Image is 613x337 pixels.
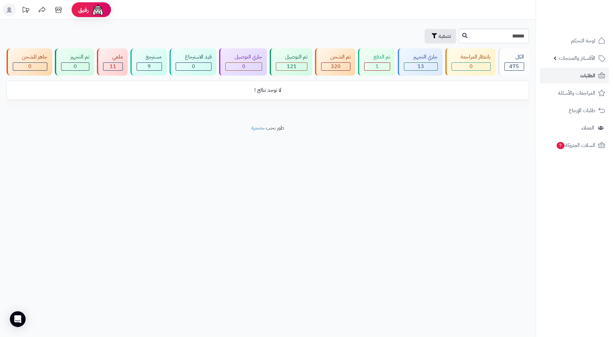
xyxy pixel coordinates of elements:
[314,48,357,76] a: تم الشحن 320
[103,63,123,70] div: 11
[137,53,162,61] div: مسترجع
[176,63,211,70] div: 0
[74,62,77,70] span: 0
[192,62,195,70] span: 0
[168,48,218,76] a: قيد الاسترجاع 0
[252,124,263,132] a: متجرة
[357,48,397,76] a: تم الدفع 1
[540,68,609,84] a: الطلبات
[276,53,307,61] div: تم التوصيل
[540,103,609,118] a: طلبات الإرجاع
[571,36,596,45] span: لوحة التحكم
[29,62,32,70] span: 0
[404,53,438,61] div: جاري التجهيز
[505,53,524,61] div: الكل
[376,62,379,70] span: 1
[540,33,609,49] a: لوحة التحكم
[78,6,89,14] span: رفيق
[54,48,96,76] a: تم التجهيز 0
[13,63,47,70] div: 0
[148,62,151,70] span: 9
[559,54,596,63] span: الأقسام والمنتجات
[497,48,531,76] a: الكل475
[397,48,444,76] a: جاري التجهيز 13
[7,81,529,99] td: لا توجد نتائج !
[556,141,596,150] span: السلات المتروكة
[425,29,456,43] button: تصفية
[10,311,26,327] div: Open Intercom Messenger
[276,63,307,70] div: 121
[268,48,314,76] a: تم التوصيل 121
[469,62,473,70] span: 0
[129,48,168,76] a: مسترجع 9
[540,137,609,153] a: السلات المتروكة7
[218,48,268,76] a: جاري التوصيل 0
[322,63,350,70] div: 320
[242,62,245,70] span: 0
[444,48,497,76] a: بانتظار المراجعة 0
[510,62,519,70] span: 475
[568,18,607,32] img: logo-2.png
[287,62,297,70] span: 121
[331,62,341,70] span: 320
[13,53,47,61] div: جاهز للشحن
[176,53,212,61] div: قيد الاسترجاع
[137,63,161,70] div: 9
[540,85,609,101] a: المراجعات والأسئلة
[365,63,390,70] div: 1
[5,48,54,76] a: جاهز للشحن 0
[404,63,437,70] div: 13
[17,3,34,18] a: تحديثات المنصة
[226,63,262,70] div: 0
[540,120,609,136] a: العملاء
[364,53,390,61] div: تم الدفع
[61,53,89,61] div: تم التجهيز
[225,53,262,61] div: جاري التوصيل
[61,63,89,70] div: 0
[321,53,351,61] div: تم الشحن
[91,3,104,16] img: ai-face.png
[452,63,490,70] div: 0
[452,53,491,61] div: بانتظار المراجعة
[96,48,129,76] a: ملغي 11
[439,32,451,40] span: تصفية
[580,71,596,80] span: الطلبات
[110,62,116,70] span: 11
[557,142,565,149] span: 7
[582,123,595,132] span: العملاء
[558,88,596,98] span: المراجعات والأسئلة
[418,62,424,70] span: 13
[103,53,123,61] div: ملغي
[569,106,596,115] span: طلبات الإرجاع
